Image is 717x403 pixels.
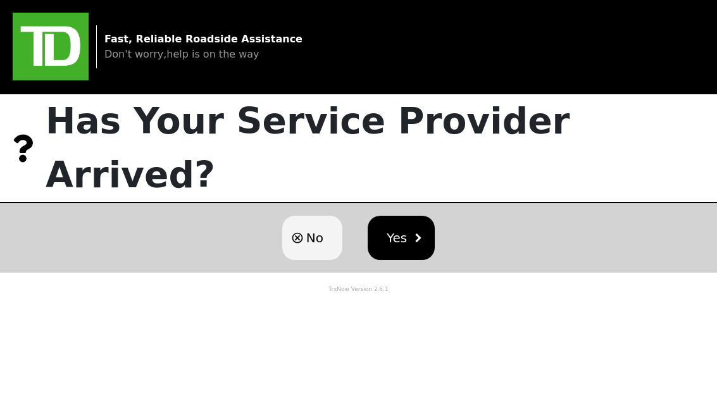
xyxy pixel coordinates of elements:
button: No [282,216,342,260]
img: trx now logo [13,13,89,80]
span: No [306,228,323,247]
button: Yes [368,216,435,260]
img: chevron [413,233,422,242]
span: Yes [387,228,407,247]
